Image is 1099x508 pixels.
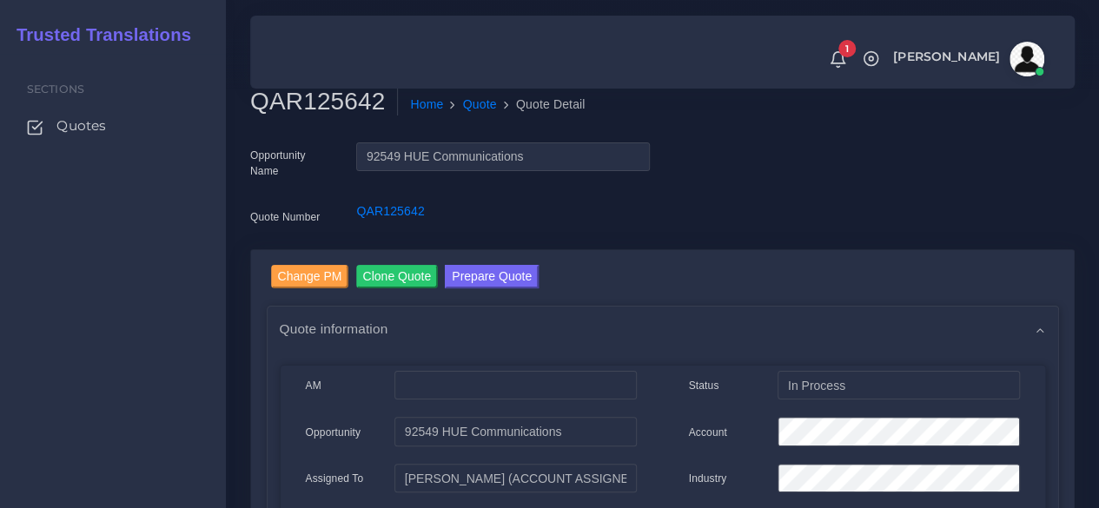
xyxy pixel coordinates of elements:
a: Trusted Translations [4,21,191,49]
a: Quote [463,96,497,114]
input: Change PM [271,265,349,288]
a: Quotes [13,108,213,144]
label: Industry [689,471,727,486]
h2: QAR125642 [250,87,398,116]
a: QAR125642 [356,204,424,218]
label: Quote Number [250,209,320,225]
input: Clone Quote [356,265,439,288]
div: Quote information [268,307,1058,351]
a: Home [410,96,443,114]
a: 1 [823,49,853,69]
h2: Trusted Translations [4,24,191,45]
label: Status [689,378,719,393]
a: Prepare Quote [445,265,539,293]
label: Opportunity Name [250,148,330,179]
span: Quotes [56,116,106,135]
li: Quote Detail [497,96,586,114]
img: avatar [1010,42,1044,76]
input: pm [394,464,636,493]
label: Assigned To [306,471,364,486]
a: [PERSON_NAME]avatar [884,42,1050,76]
label: Opportunity [306,425,361,440]
span: Quote information [280,319,388,339]
span: Sections [27,82,84,96]
span: [PERSON_NAME] [893,50,1000,63]
button: Prepare Quote [445,265,539,288]
label: AM [306,378,321,393]
span: 1 [838,40,856,57]
label: Account [689,425,727,440]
